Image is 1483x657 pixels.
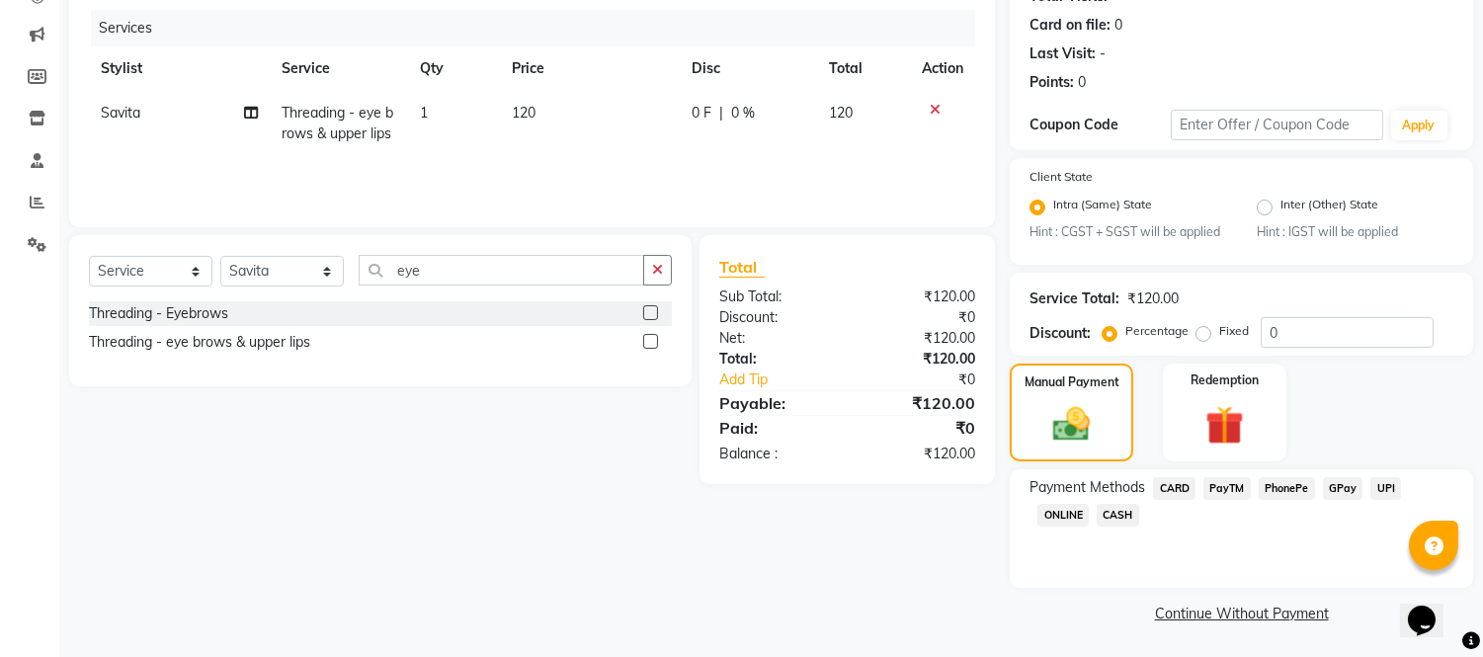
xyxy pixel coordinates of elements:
div: Sub Total: [704,287,848,307]
span: Threading - eye brows & upper lips [282,104,393,142]
label: Percentage [1125,322,1189,340]
th: Action [910,46,975,91]
input: Search or Scan [359,255,644,286]
div: ₹120.00 [848,444,991,464]
div: ₹0 [848,307,991,328]
div: - [1100,43,1106,64]
div: Discount: [704,307,848,328]
div: Total: [704,349,848,370]
button: Apply [1391,111,1447,140]
div: ₹120.00 [848,287,991,307]
div: Coupon Code [1030,115,1171,135]
span: 120 [512,104,536,122]
span: 1 [420,104,428,122]
span: PhonePe [1259,477,1315,500]
span: | [719,103,723,123]
label: Inter (Other) State [1280,196,1378,219]
th: Price [500,46,680,91]
span: CASH [1097,504,1139,527]
div: 0 [1078,72,1086,93]
label: Client State [1030,168,1093,186]
div: ₹120.00 [848,391,991,415]
div: Net: [704,328,848,349]
div: Service Total: [1030,288,1119,309]
th: Qty [408,46,500,91]
th: Disc [680,46,817,91]
div: Balance : [704,444,848,464]
img: _gift.svg [1194,401,1256,450]
span: GPay [1323,477,1363,500]
span: ONLINE [1037,504,1089,527]
small: Hint : CGST + SGST will be applied [1030,223,1226,241]
label: Fixed [1219,322,1249,340]
span: UPI [1370,477,1401,500]
th: Total [817,46,911,91]
div: Threading - eye brows & upper lips [89,332,310,353]
span: PayTM [1203,477,1251,500]
div: ₹120.00 [848,349,991,370]
span: 0 F [692,103,711,123]
span: 0 % [731,103,755,123]
label: Intra (Same) State [1053,196,1152,219]
th: Service [270,46,408,91]
div: Payable: [704,391,848,415]
div: Points: [1030,72,1074,93]
span: Total [719,257,765,278]
a: Continue Without Payment [1014,604,1469,624]
div: Services [91,10,990,46]
div: Discount: [1030,323,1091,344]
span: CARD [1153,477,1195,500]
span: 120 [829,104,853,122]
label: Manual Payment [1025,373,1119,391]
th: Stylist [89,46,270,91]
div: ₹120.00 [1127,288,1179,309]
label: Redemption [1191,371,1259,389]
img: _cash.svg [1041,403,1101,446]
div: Card on file: [1030,15,1111,36]
div: ₹0 [871,370,991,390]
input: Enter Offer / Coupon Code [1171,110,1382,140]
span: Payment Methods [1030,477,1145,498]
div: Threading - Eyebrows [89,303,228,324]
iframe: chat widget [1400,578,1463,637]
div: Paid: [704,416,848,440]
div: 0 [1114,15,1122,36]
div: Last Visit: [1030,43,1096,64]
span: Savita [101,104,140,122]
div: ₹120.00 [848,328,991,349]
div: ₹0 [848,416,991,440]
a: Add Tip [704,370,871,390]
small: Hint : IGST will be applied [1257,223,1453,241]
